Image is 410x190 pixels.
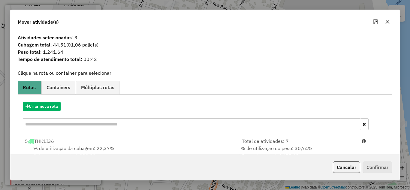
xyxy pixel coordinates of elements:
[18,56,81,62] strong: Tempo de atendimento total
[47,85,70,90] span: Containers
[236,137,358,145] div: | Total de atividades: 7
[66,42,98,48] span: (01,06 pallets)
[18,49,40,55] strong: Peso total
[21,145,236,159] div: Cubagem disponível: 232,89
[236,145,358,159] div: | | Peso disponível: 4.155,65
[14,34,396,41] span: : 3
[14,56,396,63] span: : 00:42
[18,18,59,26] span: Mover atividade(s)
[362,139,366,143] i: Porcentagens após mover as atividades: Cubagem: 37,21% Peso: 51,43%
[23,85,36,90] span: Rotas
[333,161,360,173] button: Cancelar
[18,69,111,77] label: Clique na rota ou container para selecionar
[241,145,312,151] span: % de utilização do peso: 30,74%
[23,102,61,111] button: Criar nova rota
[18,35,72,41] strong: Atividades selecionadas
[18,42,50,48] strong: Cubagem total
[33,145,114,151] span: % de utilização da cubagem: 22,37%
[14,41,396,48] span: : 44,51
[21,137,236,145] div: 5 THK1I36 |
[371,17,380,27] button: Maximize
[14,48,396,56] span: : 1.241,64
[81,85,114,90] span: Múltiplas rotas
